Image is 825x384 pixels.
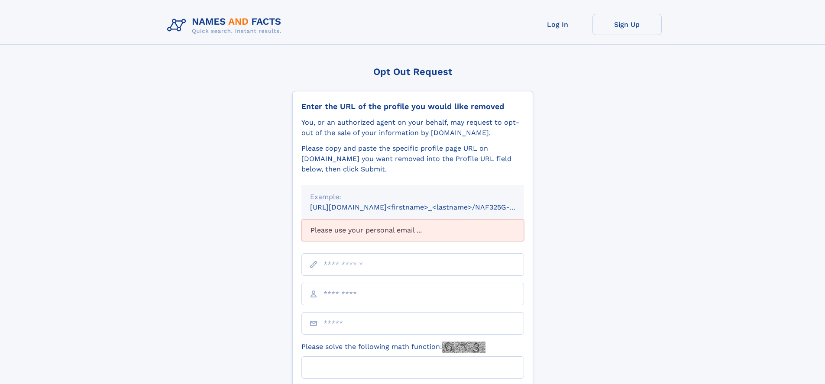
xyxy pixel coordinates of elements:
div: You, or an authorized agent on your behalf, may request to opt-out of the sale of your informatio... [301,117,524,138]
a: Log In [523,14,592,35]
a: Sign Up [592,14,662,35]
small: [URL][DOMAIN_NAME]<firstname>_<lastname>/NAF325G-xxxxxxxx [310,203,540,211]
div: Example: [310,192,515,202]
div: Enter the URL of the profile you would like removed [301,102,524,111]
div: Opt Out Request [292,66,533,77]
div: Please use your personal email ... [301,219,524,241]
label: Please solve the following math function: [301,342,485,353]
div: Please copy and paste the specific profile page URL on [DOMAIN_NAME] you want removed into the Pr... [301,143,524,174]
img: Logo Names and Facts [164,14,288,37]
